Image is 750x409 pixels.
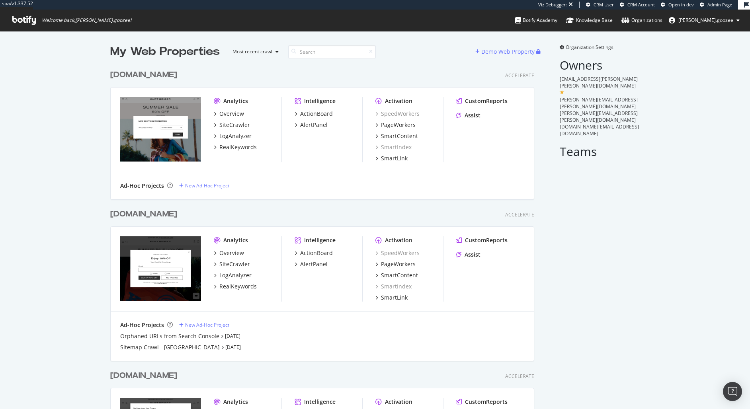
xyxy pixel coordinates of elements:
div: Most recent crawl [232,49,272,54]
a: [DATE] [225,344,241,351]
div: Ad-Hoc Projects [120,321,164,329]
img: www.kurtgeiger.us [120,236,201,301]
div: SiteCrawler [219,121,250,129]
a: Overview [214,110,244,118]
div: Overview [219,249,244,257]
a: CRM Account [620,2,655,8]
a: CustomReports [456,97,508,105]
div: LogAnalyzer [219,271,252,279]
a: SmartIndex [375,143,412,151]
div: ActionBoard [300,110,333,118]
div: Analytics [223,97,248,105]
button: Most recent crawl [226,45,282,58]
a: Botify Academy [515,10,557,31]
div: Botify Academy [515,16,557,24]
div: [DOMAIN_NAME] [110,370,177,382]
a: SmartLink [375,294,408,302]
a: SmartContent [375,132,418,140]
div: PageWorkers [381,260,416,268]
a: AlertPanel [295,121,328,129]
a: SiteCrawler [214,260,250,268]
a: Sitemap Crawl - [GEOGRAPHIC_DATA] [120,343,220,351]
div: PageWorkers [381,121,416,129]
div: Overview [219,110,244,118]
div: Accelerate [505,373,534,380]
div: ActionBoard [300,249,333,257]
div: Activation [385,97,412,105]
div: Accelerate [505,211,534,218]
a: [DOMAIN_NAME] [110,370,180,382]
div: New Ad-Hoc Project [185,182,229,189]
a: SmartLink [375,154,408,162]
div: RealKeywords [219,282,257,290]
a: Open in dev [661,2,694,8]
div: SmartContent [381,271,418,279]
span: Organization Settings [566,44,613,51]
input: Search [288,45,376,59]
div: SmartContent [381,132,418,140]
a: [DATE] [225,333,240,339]
div: Intelligence [304,236,336,244]
div: My Web Properties [110,44,220,60]
button: Demo Web Property [475,45,536,58]
div: Analytics [223,398,248,406]
div: Demo Web Property [481,48,535,56]
a: Demo Web Property [475,48,536,55]
a: SiteCrawler [214,121,250,129]
button: [PERSON_NAME].goozee [662,14,746,27]
div: Assist [465,111,480,119]
a: SpeedWorkers [375,249,420,257]
a: Knowledge Base [566,10,613,31]
a: CRM User [586,2,614,8]
div: Open Intercom Messenger [723,382,742,401]
a: RealKeywords [214,282,257,290]
div: Activation [385,398,412,406]
div: [DOMAIN_NAME] [110,208,177,220]
div: Viz Debugger: [538,2,567,8]
a: PageWorkers [375,121,416,129]
a: PageWorkers [375,260,416,268]
a: SmartIndex [375,282,412,290]
div: AlertPanel [300,260,328,268]
span: [PERSON_NAME][EMAIL_ADDRESS][PERSON_NAME][DOMAIN_NAME] [560,110,638,123]
div: SpeedWorkers [375,110,420,118]
div: [DOMAIN_NAME] [110,69,177,81]
a: Assist [456,251,480,259]
span: CRM User [594,2,614,8]
a: CustomReports [456,236,508,244]
a: Admin Page [700,2,732,8]
span: [DOMAIN_NAME][EMAIL_ADDRESS][DOMAIN_NAME] [560,123,639,137]
span: Welcome back, [PERSON_NAME].goozee ! [42,17,131,23]
div: Activation [385,236,412,244]
div: CustomReports [465,236,508,244]
div: Analytics [223,236,248,244]
div: Organizations [621,16,662,24]
div: SmartLink [381,154,408,162]
h2: Teams [560,145,640,158]
a: [DOMAIN_NAME] [110,69,180,81]
div: SmartLink [381,294,408,302]
div: Knowledge Base [566,16,613,24]
h2: Owners [560,58,640,72]
span: [PERSON_NAME][EMAIL_ADDRESS][PERSON_NAME][DOMAIN_NAME] [560,96,638,110]
div: CustomReports [465,398,508,406]
a: CustomReports [456,398,508,406]
div: Intelligence [304,398,336,406]
span: Admin Page [707,2,732,8]
a: Organizations [621,10,662,31]
a: New Ad-Hoc Project [179,321,229,328]
div: LogAnalyzer [219,132,252,140]
a: AlertPanel [295,260,328,268]
div: Assist [465,251,480,259]
a: [DOMAIN_NAME] [110,208,180,220]
div: Accelerate [505,72,534,79]
div: Ad-Hoc Projects [120,182,164,190]
a: ActionBoard [295,110,333,118]
img: https://www.kurtgeiger.mx/ [120,97,201,162]
span: Open in dev [668,2,694,8]
span: fred.goozee [678,17,733,23]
